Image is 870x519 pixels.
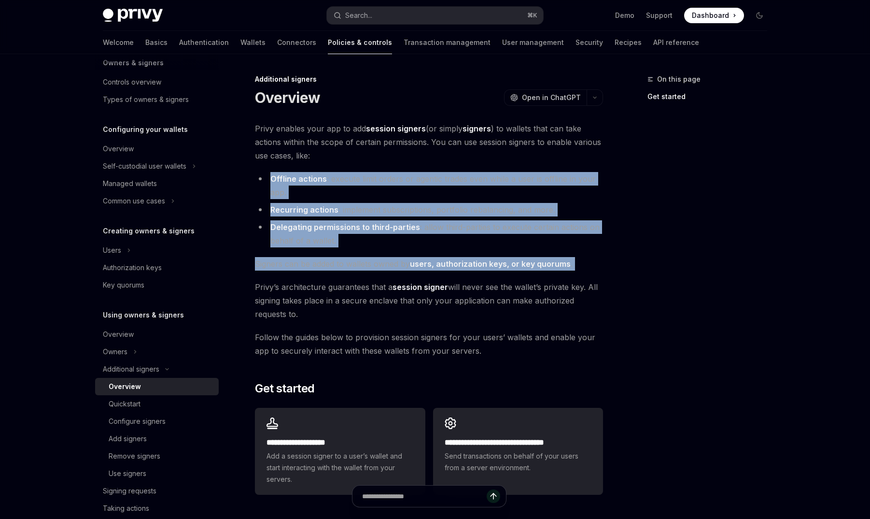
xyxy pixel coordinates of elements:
[95,413,219,430] a: Configure signers
[255,203,603,216] li: : implement subscriptions, portfolio rebalancing, and more.
[255,280,603,321] span: Privy’s architecture guarantees that a will never see the wallet’s private key. All signing takes...
[103,9,163,22] img: dark logo
[95,259,219,276] a: Authorization keys
[103,225,195,237] h5: Creating owners & signers
[103,94,189,105] div: Types of owners & signers
[410,259,571,269] a: users, authorization keys, or key quorums
[103,143,134,155] div: Overview
[103,160,186,172] div: Self-custodial user wallets
[109,381,141,392] div: Overview
[179,31,229,54] a: Authentication
[752,8,767,23] button: Toggle dark mode
[109,450,160,462] div: Remove signers
[95,91,219,108] a: Types of owners & signers
[328,31,392,54] a: Policies & controls
[270,174,327,184] strong: Offline actions
[255,331,603,358] span: Follow the guides below to provision session signers for your users’ wallets and enable your app ...
[103,178,157,189] div: Managed wallets
[270,205,338,215] strong: Recurring actions
[255,220,603,247] li: : allow third-parties to execute certain actions on behalf of a wallet.
[692,11,729,20] span: Dashboard
[95,378,219,395] a: Overview
[255,257,603,271] span: Signers can be added to wallets owned by .
[109,416,166,427] div: Configure signers
[103,346,127,358] div: Owners
[657,73,701,85] span: On this page
[255,74,603,84] div: Additional signers
[95,73,219,91] a: Controls overview
[404,31,491,54] a: Transaction management
[653,31,699,54] a: API reference
[109,468,146,479] div: Use signers
[95,430,219,447] a: Add signers
[345,10,372,21] div: Search...
[502,31,564,54] a: User management
[109,398,140,410] div: Quickstart
[103,262,162,274] div: Authorization keys
[103,329,134,340] div: Overview
[393,282,448,292] strong: session signer
[615,31,642,54] a: Recipes
[109,433,147,445] div: Add signers
[103,279,144,291] div: Key quorums
[255,381,314,396] span: Get started
[103,363,159,375] div: Additional signers
[103,245,121,256] div: Users
[103,76,161,88] div: Controls overview
[103,195,165,207] div: Common use cases
[647,89,775,104] a: Get started
[95,175,219,192] a: Managed wallets
[366,124,426,133] strong: session signers
[95,395,219,413] a: Quickstart
[103,31,134,54] a: Welcome
[445,450,591,474] span: Send transactions on behalf of your users from a server environment.
[270,222,420,232] strong: Delegating permissions to third-parties
[95,482,219,500] a: Signing requests
[527,12,537,19] span: ⌘ K
[95,276,219,294] a: Key quorums
[487,490,500,503] button: Send message
[255,408,425,495] a: **** **** **** *****Add a session signer to a user’s wallet and start interacting with the wallet...
[463,124,491,133] strong: signers
[522,93,581,102] span: Open in ChatGPT
[103,309,184,321] h5: Using owners & signers
[103,124,188,135] h5: Configuring your wallets
[267,450,413,485] span: Add a session signer to a user’s wallet and start interacting with the wallet from your servers.
[504,89,587,106] button: Open in ChatGPT
[575,31,603,54] a: Security
[145,31,168,54] a: Basics
[615,11,634,20] a: Demo
[684,8,744,23] a: Dashboard
[646,11,673,20] a: Support
[277,31,316,54] a: Connectors
[103,503,149,514] div: Taking actions
[255,172,603,199] li: : execute limit orders or agentic trades even while a user is offline in your app.
[95,500,219,517] a: Taking actions
[95,447,219,465] a: Remove signers
[95,140,219,158] a: Overview
[95,326,219,343] a: Overview
[255,89,320,106] h1: Overview
[240,31,266,54] a: Wallets
[327,7,543,24] button: Search...⌘K
[103,485,156,497] div: Signing requests
[255,122,603,162] span: Privy enables your app to add (or simply ) to wallets that can take actions within the scope of c...
[95,465,219,482] a: Use signers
